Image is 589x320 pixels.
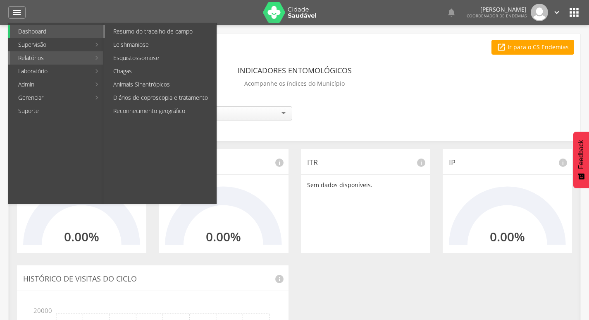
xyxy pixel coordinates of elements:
[64,230,99,243] h2: 0.00%
[274,274,284,284] i: info
[446,7,456,17] i: 
[105,91,216,104] a: Diários de coproscopia e tratamento
[449,157,566,168] p: IP
[490,230,525,243] h2: 0.00%
[105,38,216,51] a: Leishmaniose
[105,25,216,38] a: Resumo do trabalho de campo
[165,157,282,168] p: IRP
[10,38,91,51] a: Supervisão
[10,78,91,91] a: Admin
[238,63,352,78] header: Indicadores Entomológicos
[10,91,91,104] a: Gerenciar
[467,13,527,19] span: Coordenador de Endemias
[8,6,26,19] a: 
[40,301,52,314] span: 20000
[105,78,216,91] a: Animais Sinantrópicos
[12,7,22,17] i: 
[10,65,91,78] a: Laboratório
[105,104,216,118] a: Reconhecimento geográfico
[577,140,585,169] span: Feedback
[491,40,574,55] a: Ir para o CS Endemias
[307,157,424,168] p: ITR
[105,51,216,65] a: Esquistossomose
[552,4,561,21] a: 
[416,158,426,168] i: info
[307,181,424,189] p: Sem dados disponíveis.
[206,230,241,243] h2: 0.00%
[23,274,282,284] p: Histórico de Visitas do Ciclo
[467,7,527,12] p: [PERSON_NAME]
[274,158,284,168] i: info
[573,132,589,188] button: Feedback - Mostrar pesquisa
[105,65,216,78] a: Chagas
[10,104,103,118] a: Suporte
[244,78,345,89] p: Acompanhe os índices do Município
[10,51,91,65] a: Relatórios
[552,8,561,17] i: 
[446,4,456,21] a: 
[497,43,506,52] i: 
[10,25,103,38] a: Dashboard
[558,158,568,168] i: info
[568,6,581,19] i: 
